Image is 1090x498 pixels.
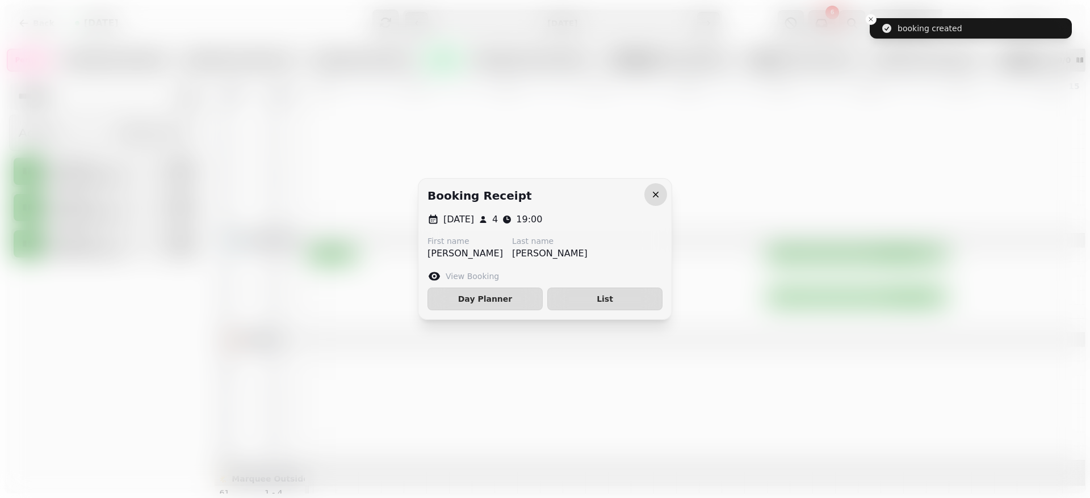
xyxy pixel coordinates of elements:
label: View Booking [446,271,499,282]
p: [PERSON_NAME] [427,247,503,260]
p: [DATE] [443,213,474,226]
p: 4 [492,213,498,226]
h2: Booking receipt [427,188,532,204]
p: [PERSON_NAME] [512,247,588,260]
label: First name [427,235,503,247]
label: Last name [512,235,588,247]
button: List [547,288,663,310]
button: Day Planner [427,288,543,310]
p: 19:00 [516,213,542,226]
span: Day Planner [437,295,533,303]
span: List [557,295,653,303]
